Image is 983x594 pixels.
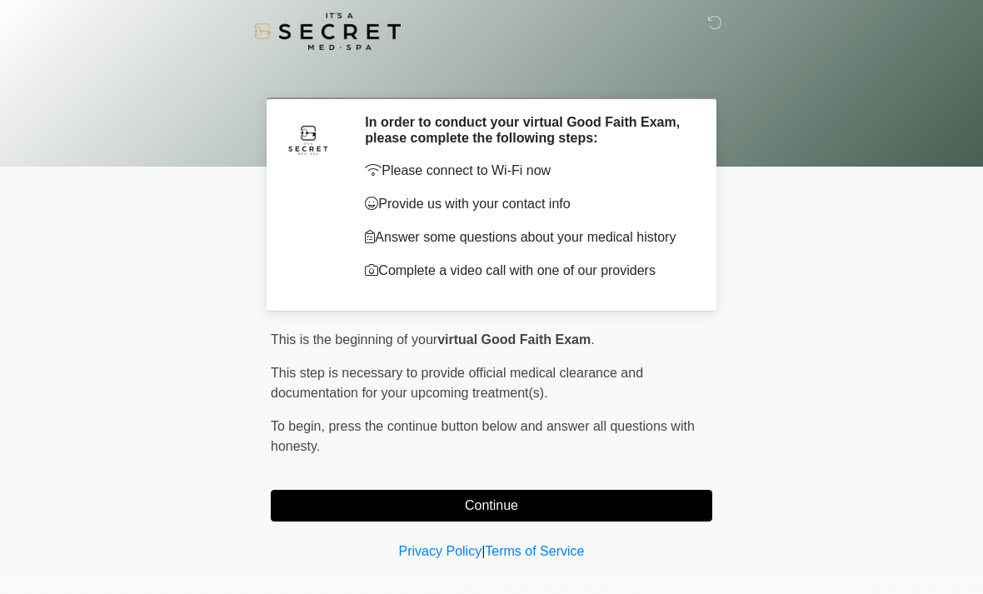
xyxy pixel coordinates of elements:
a: | [482,544,485,558]
span: To begin, [271,419,328,433]
p: Complete a video call with one of our providers [365,261,687,281]
img: It's A Secret Med Spa Logo [254,12,401,50]
span: This step is necessary to provide official medical clearance and documentation for your upcoming ... [271,366,643,400]
h2: In order to conduct your virtual Good Faith Exam, please complete the following steps: [365,114,687,146]
strong: virtual Good Faith Exam [437,332,591,347]
span: press the continue button below and answer all questions with honesty. [271,419,695,453]
img: Agent Avatar [283,114,333,164]
a: Terms of Service [485,544,584,558]
p: Provide us with your contact info [365,194,687,214]
button: Continue [271,490,712,522]
span: This is the beginning of your [271,332,437,347]
p: Answer some questions about your medical history [365,227,687,247]
a: Privacy Policy [399,544,482,558]
h1: ‎ ‎ [258,60,725,91]
p: Please connect to Wi-Fi now [365,161,687,181]
span: . [591,332,594,347]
